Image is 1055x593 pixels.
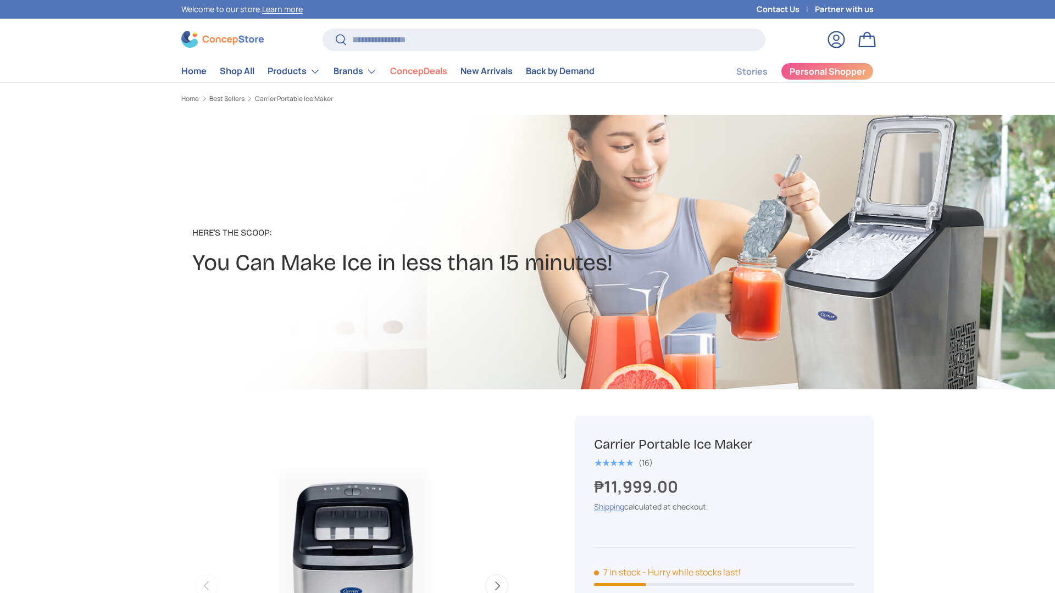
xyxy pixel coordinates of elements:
a: Partner with us [815,3,874,15]
a: Home [181,96,199,102]
a: ConcepDeals [390,60,447,82]
a: Best Sellers [209,96,245,102]
a: Brands [334,60,377,82]
a: Shipping [594,501,624,512]
summary: Brands [327,60,384,82]
p: Welcome to our store. [181,3,303,15]
div: calculated at checkout. [594,501,854,512]
nav: Breadcrumbs [181,94,548,104]
a: Contact Us [757,3,815,15]
a: Back by Demand [526,60,595,82]
img: ConcepStore [181,31,264,48]
a: Learn more [262,4,303,14]
div: (16) [638,458,653,467]
a: New Arrivals [460,60,513,82]
h1: Carrier Portable Ice Maker [594,436,854,453]
h2: You Can Make Ice in less than 15 minutes! [192,248,613,278]
nav: Secondary [710,60,874,82]
a: Products [268,60,320,82]
div: 5.0 out of 5.0 stars [594,458,633,468]
strong: ₱11,999.00 [594,475,681,497]
nav: Primary [181,60,595,82]
p: - Hurry while stocks last! [642,566,741,578]
span: Personal Shopper [790,67,865,76]
a: Personal Shopper [781,63,874,80]
span: 7 in stock [594,566,641,578]
summary: Products [261,60,327,82]
span: ★★★★★ [594,457,633,468]
a: Home [181,60,207,82]
a: Stories [736,61,768,82]
p: Here's the Scoop: [192,226,613,239]
a: Shop All [220,60,254,82]
a: 5.0 out of 5.0 stars (16) [594,456,653,468]
a: Carrier Portable Ice Maker [255,96,333,102]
